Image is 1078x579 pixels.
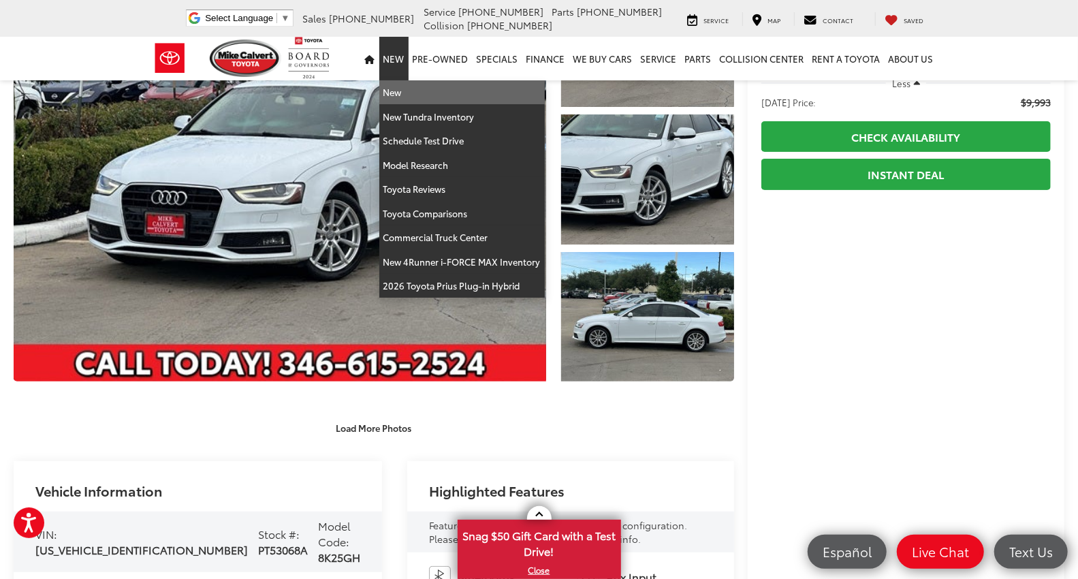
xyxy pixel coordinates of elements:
a: WE BUY CARS [569,37,637,80]
h2: Vehicle Information [35,483,162,498]
span: Model Code: [318,518,351,549]
a: About Us [885,37,938,80]
span: Parts [552,5,575,18]
a: Select Language​ [205,13,289,23]
a: Toyota Comparisons [379,202,545,226]
a: Español [808,535,887,569]
a: Expand Photo 2 [561,114,734,244]
a: Service [678,12,740,26]
span: [PHONE_NUMBER] [577,5,663,18]
span: Map [768,16,781,25]
a: Commercial Truck Center [379,225,545,250]
a: New 4Runner i-FORCE MAX Inventory [379,250,545,275]
a: New [379,37,409,80]
span: PT53068A [258,542,308,557]
span: [PHONE_NUMBER] [468,18,553,32]
button: Less [886,71,927,95]
span: Service [424,5,456,18]
img: Toyota [144,36,195,80]
a: Finance [522,37,569,80]
span: Collision [424,18,465,32]
span: Service [704,16,729,25]
a: Check Availability [761,121,1051,152]
a: My Saved Vehicles [875,12,934,26]
a: Rent a Toyota [808,37,885,80]
span: VIN: [35,526,57,542]
a: Service [637,37,681,80]
img: Mike Calvert Toyota [210,40,282,77]
a: Collision Center [716,37,808,80]
a: Instant Deal [761,159,1051,189]
span: ▼ [281,13,289,23]
a: 2026 Toyota Prius Plug-in Hybrid [379,274,545,298]
span: Feature availability subject to final vehicle configuration. Please reference window sticker for ... [429,518,687,546]
a: New [379,80,545,105]
span: Live Chat [905,543,976,560]
span: [US_VEHICLE_IDENTIFICATION_NUMBER] [35,542,248,557]
span: 8K25GH [318,549,360,565]
img: 2016 Audi A4 2.0T Premium Plus FrontTrak [559,113,735,245]
span: Sales [303,12,327,25]
a: Toyota Reviews [379,177,545,202]
a: Contact [794,12,864,26]
a: Schedule Test Drive [379,129,545,153]
img: 2016 Audi A4 2.0T Premium Plus FrontTrak [559,251,735,383]
span: $9,993 [1021,95,1051,109]
a: Specials [473,37,522,80]
span: Saved [904,16,924,25]
span: Less [893,77,911,89]
a: Text Us [994,535,1068,569]
span: Snag $50 Gift Card with a Test Drive! [459,521,620,563]
a: Expand Photo 3 [561,252,734,381]
a: Home [361,37,379,80]
a: Map [742,12,791,26]
button: Load More Photos [327,416,422,440]
span: Stock #: [258,526,300,542]
span: [PHONE_NUMBER] [459,5,544,18]
span: Contact [823,16,854,25]
a: Pre-Owned [409,37,473,80]
span: [PHONE_NUMBER] [330,12,415,25]
h2: Highlighted Features [429,483,565,498]
a: New Tundra Inventory [379,105,545,129]
a: Model Research [379,153,545,178]
a: Live Chat [897,535,984,569]
a: Parts [681,37,716,80]
span: Español [816,543,878,560]
span: [DATE] Price: [761,95,816,109]
span: Select Language [205,13,273,23]
span: Text Us [1002,543,1060,560]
